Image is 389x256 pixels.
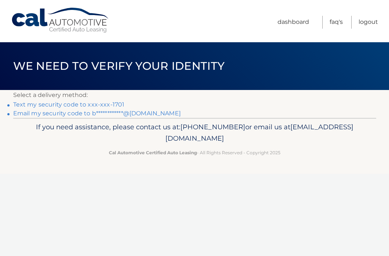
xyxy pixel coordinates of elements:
a: FAQ's [330,16,343,29]
p: Select a delivery method: [13,90,376,100]
a: Text my security code to xxx-xxx-1701 [13,101,125,108]
p: - All Rights Reserved - Copyright 2025 [24,149,365,156]
span: [PHONE_NUMBER] [180,123,245,131]
p: If you need assistance, please contact us at: or email us at [24,121,365,145]
strong: Cal Automotive Certified Auto Leasing [109,150,197,155]
a: Logout [359,16,378,29]
a: Dashboard [278,16,309,29]
a: Cal Automotive [11,7,110,33]
span: We need to verify your identity [13,59,225,73]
